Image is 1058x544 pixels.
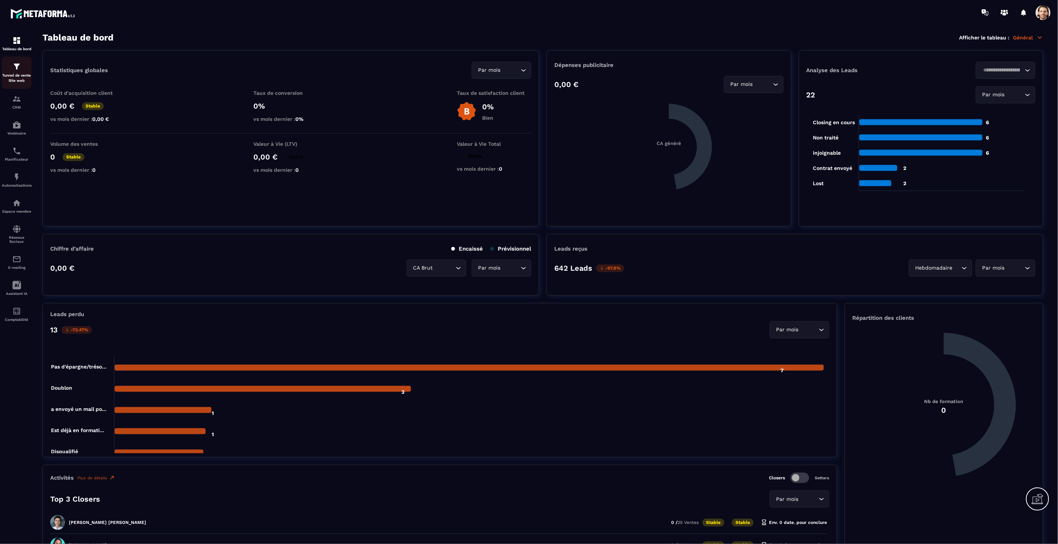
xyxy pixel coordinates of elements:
p: 0 / [671,520,699,525]
span: Hebdomadaire [914,264,954,272]
img: logo [10,7,77,20]
input: Search for option [800,326,817,334]
p: Réseaux Sociaux [2,235,32,244]
div: Search for option [472,260,531,277]
p: Encaissé [451,245,483,252]
img: b-badge-o.b3b20ee6.svg [457,102,477,121]
tspan: Est déjà en formati... [51,427,104,434]
div: Search for option [407,260,466,277]
p: vs mois dernier : [50,167,125,173]
p: Afficher le tableau : [959,35,1009,41]
img: scheduler [12,147,21,155]
img: email [12,255,21,264]
a: automationsautomationsWebinaire [2,115,32,141]
p: Bien [482,115,494,121]
p: [PERSON_NAME] [PERSON_NAME] [69,520,146,525]
p: Général [1013,34,1043,41]
h3: Tableau de bord [42,32,113,43]
img: automations [12,199,21,207]
span: 0% [296,116,304,122]
p: Statistiques globales [50,67,108,74]
p: Assistant IA [2,292,32,296]
p: 22 [807,90,815,99]
img: accountant [12,307,21,316]
a: formationformationTunnel de vente Site web [2,57,32,89]
p: Dépenses publicitaire [554,62,783,68]
p: vs mois dernier : [254,116,328,122]
input: Search for option [954,264,960,272]
p: Stable [702,519,724,527]
img: formation [12,94,21,103]
tspan: Doublon [51,385,72,391]
p: Taux de satisfaction client [457,90,531,96]
tspan: injoignable [813,150,841,156]
img: automations [12,120,21,129]
p: 0% [254,102,328,110]
p: Tableau de bord [2,47,32,51]
p: Closers [769,475,785,480]
span: Par mois [981,91,1006,99]
a: schedulerschedulerPlanificateur [2,141,32,167]
input: Search for option [1006,91,1023,99]
p: -73.47% [61,326,92,334]
p: Analyse des Leads [807,67,921,74]
p: Espace membre [2,209,32,213]
span: 35 Ventes [677,520,699,525]
span: 0 [296,167,299,173]
tspan: Closing en cours [813,119,855,126]
a: social-networksocial-networkRéseaux Sociaux [2,219,32,249]
p: vs mois dernier : [457,166,531,172]
p: Comptabilité [2,318,32,322]
tspan: Pas d'épargne/tréso... [51,364,106,370]
input: Search for option [502,264,519,272]
p: 0,00 € [554,80,578,89]
div: Search for option [770,321,829,338]
a: automationsautomationsAutomatisations [2,167,32,193]
span: 0 [92,167,96,173]
p: 0,00 € [50,102,74,110]
p: vs mois dernier : [50,116,125,122]
a: accountantaccountantComptabilité [2,301,32,327]
p: Top 3 Closers [50,495,100,503]
a: automationsautomationsEspace membre [2,193,32,219]
span: Par mois [729,80,754,88]
div: Search for option [770,490,829,508]
p: Activités [50,474,74,481]
p: Planificateur [2,157,32,161]
tspan: Disqualifié [51,448,78,454]
p: Webinaire [2,131,32,135]
span: Par mois [477,66,502,74]
p: Coût d'acquisition client [50,90,125,96]
span: Par mois [981,264,1006,272]
p: Leads reçus [554,245,587,252]
p: Valeur à Vie Total [457,141,531,147]
p: Taux de conversion [254,90,328,96]
div: Search for option [976,260,1035,277]
span: 0,00 € [92,116,109,122]
p: vs mois dernier : [254,167,328,173]
a: formationformationCRM [2,89,32,115]
div: Search for option [976,86,1035,103]
p: Prévisionnel [490,245,531,252]
div: Search for option [976,62,1035,79]
p: Tunnel de vente Site web [2,73,32,83]
p: 0,00 € [50,264,74,273]
input: Search for option [800,495,817,503]
p: Chiffre d’affaire [50,245,94,252]
p: E-mailing [2,265,32,270]
p: CRM [2,105,32,109]
span: CA Brut [411,264,435,272]
div: Search for option [472,62,531,79]
p: Stable [464,152,486,160]
p: 0,00 € [254,152,278,161]
input: Search for option [502,66,519,74]
p: Setters [815,476,829,480]
tspan: Non traité [813,135,839,141]
tspan: a envoyé un mail po... [51,406,106,412]
p: Stable [732,519,754,527]
input: Search for option [981,66,1023,74]
a: Assistant IA [2,275,32,301]
p: -97.8% [596,264,624,272]
img: narrow-up-right-o.6b7c60e2.svg [109,475,115,481]
p: Volume des ventes [50,141,125,147]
